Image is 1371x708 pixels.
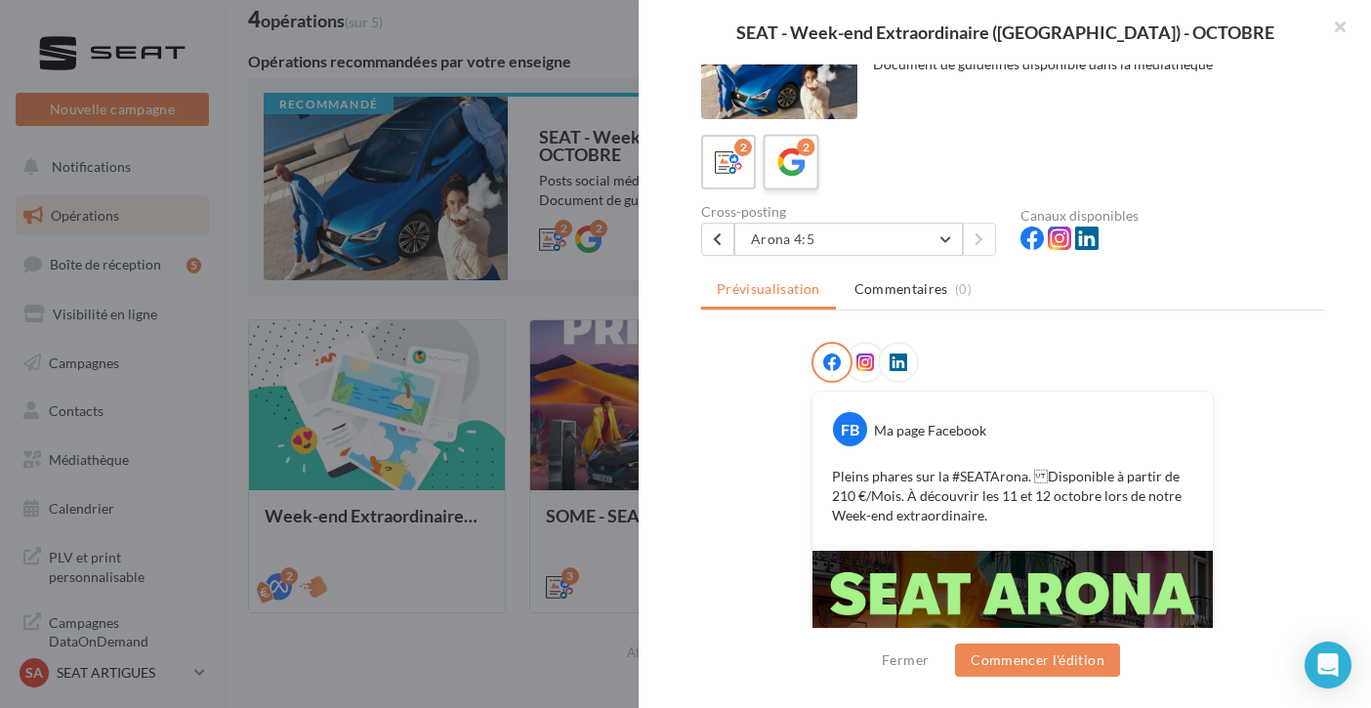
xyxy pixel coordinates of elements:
[1305,642,1351,688] div: Open Intercom Messenger
[1020,209,1324,223] div: Canaux disponibles
[701,205,1005,219] div: Cross-posting
[955,644,1120,677] button: Commencer l'édition
[833,412,867,446] div: FB
[955,281,972,297] span: (0)
[670,23,1340,41] div: SEAT - Week-end Extraordinaire ([GEOGRAPHIC_DATA]) - OCTOBRE
[832,467,1193,525] p: Pleins phares sur la #SEATArona. Disponible à partir de 210 €/Mois. À découvrir les 11 et 12 octo...
[734,139,752,156] div: 2
[874,421,986,440] div: Ma page Facebook
[797,139,814,156] div: 2
[874,648,936,672] button: Fermer
[854,279,948,299] span: Commentaires
[734,223,963,256] button: Arona 4:5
